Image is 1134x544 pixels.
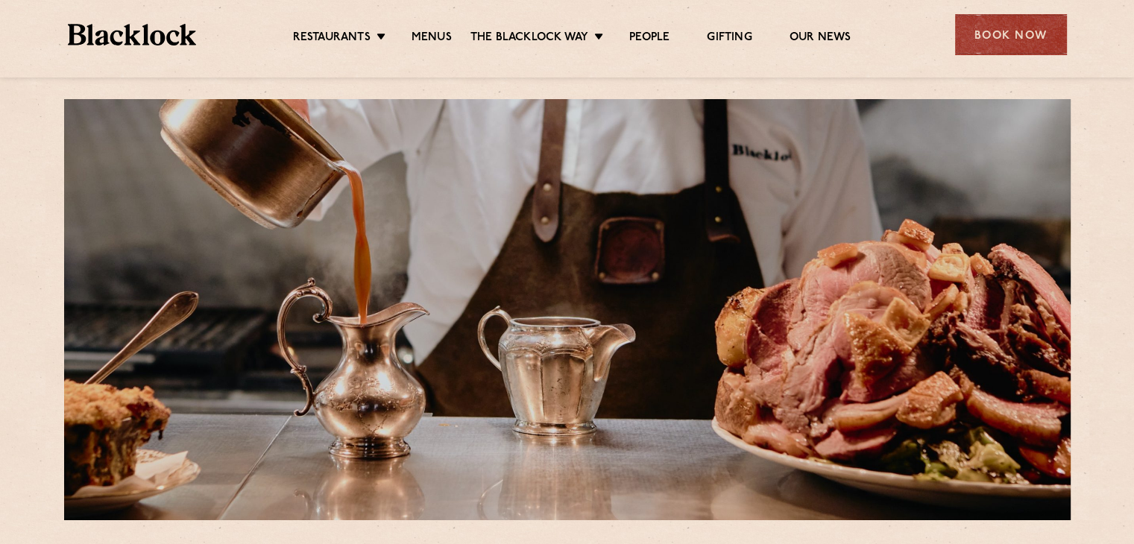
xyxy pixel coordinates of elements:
[412,31,452,47] a: Menus
[955,14,1067,55] div: Book Now
[293,31,371,47] a: Restaurants
[68,24,197,45] img: BL_Textured_Logo-footer-cropped.svg
[790,31,851,47] a: Our News
[629,31,670,47] a: People
[707,31,752,47] a: Gifting
[470,31,588,47] a: The Blacklock Way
